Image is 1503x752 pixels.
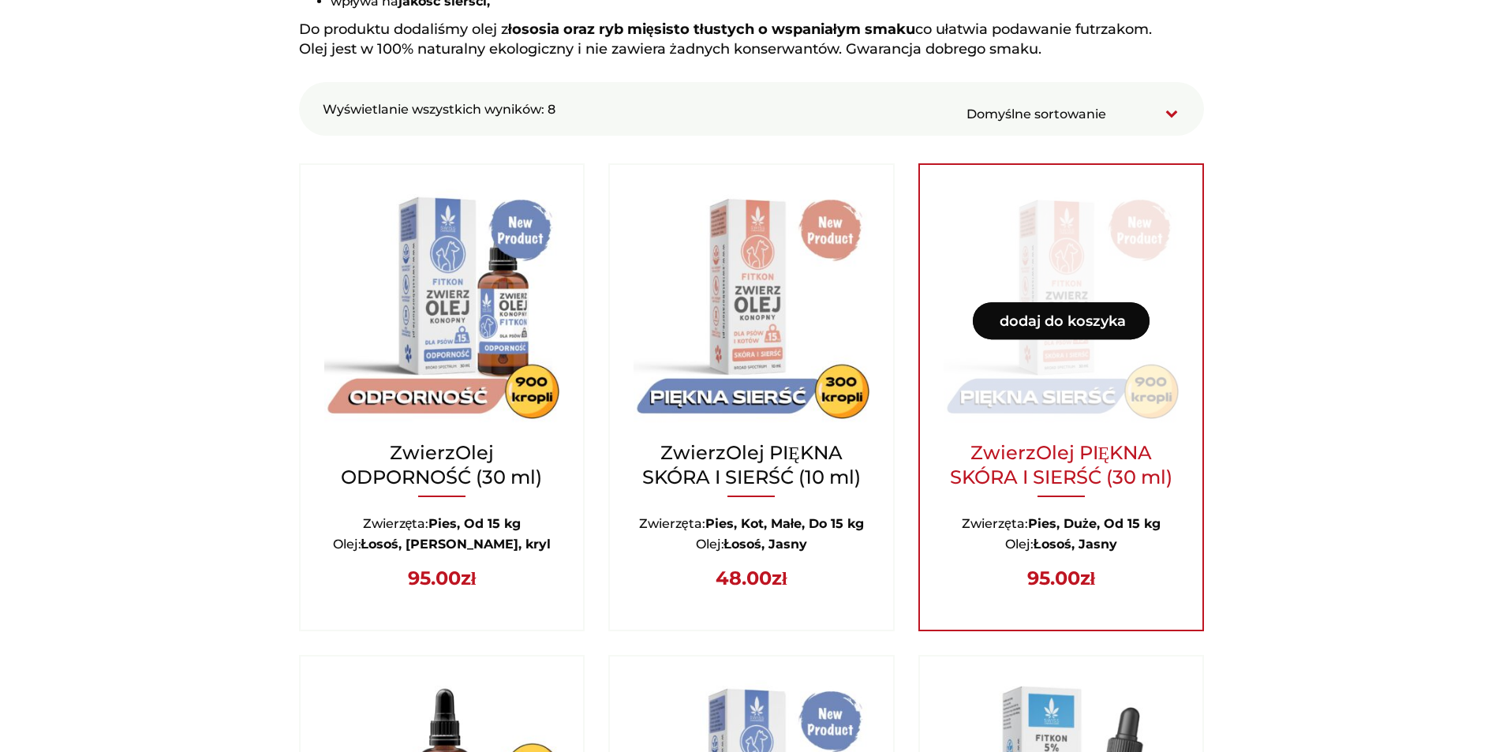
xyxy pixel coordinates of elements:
[772,567,787,589] span: zł
[989,40,1038,58] span: smaku
[1038,40,1041,58] span: .
[973,302,1150,340] a: Dodaj „ZwierzOlej PIĘKNA SKÓRA I SIERŚĆ (30 ml)” do koszyka
[324,514,559,534] div: Zwierzęta:
[634,534,869,555] div: Olej:
[634,514,869,534] div: Zwierzęta:
[944,440,1179,509] h2: ZwierzOlej PIĘKNA SKÓRA I SIERŚĆ (30 ml)
[461,567,477,589] span: zł
[952,92,1191,137] select: Zamówienie
[361,537,551,552] span: Łosoś, [PERSON_NAME], kryl
[324,440,559,509] h2: ZwierzOlej ODPORNOŚĆ (30 ml)
[299,84,555,132] p: Wyświetlanie wszystkich wyników: 8
[705,516,864,531] span: Pies, Kot, Małe, Do 15 kg
[408,567,477,589] bdi: 95.00
[944,534,1179,555] div: Olej:
[634,189,869,509] a: ZwierzOlej PIĘKNA SKÓRA I SIERŚĆ (10 ml)
[634,440,869,509] h2: ZwierzOlej PIĘKNA SKÓRA I SIERŚĆ (10 ml)
[299,21,508,38] span: Do produktu dodaliśmy olej z
[324,189,559,509] a: ZwierzOlej ODPORNOŚĆ (30 ml)
[944,189,1179,509] a: ZwierzOlej PIĘKNA SKÓRA I SIERŚĆ (30 ml)
[1028,516,1161,531] span: Pies, Duże, Od 15 kg
[428,516,521,531] span: Pies, Od 15 kg
[1027,567,1096,589] bdi: 95.00
[915,21,1152,38] span: co ułatwia podawanie futrzakom.
[1080,567,1096,589] span: zł
[508,21,915,38] b: łososia oraz ryb mięsisto tłustych o wspaniałym smaku
[1034,537,1117,552] span: Łosoś, Jasny
[299,40,985,58] span: Olej jest w 100% naturalny ekologiczny i nie zawiera żadnych konserwantów. Gwarancja dobrego
[324,534,559,555] div: Olej:
[724,537,808,552] span: Łosoś, Jasny
[716,567,787,589] bdi: 48.00
[944,514,1179,534] div: Zwierzęta:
